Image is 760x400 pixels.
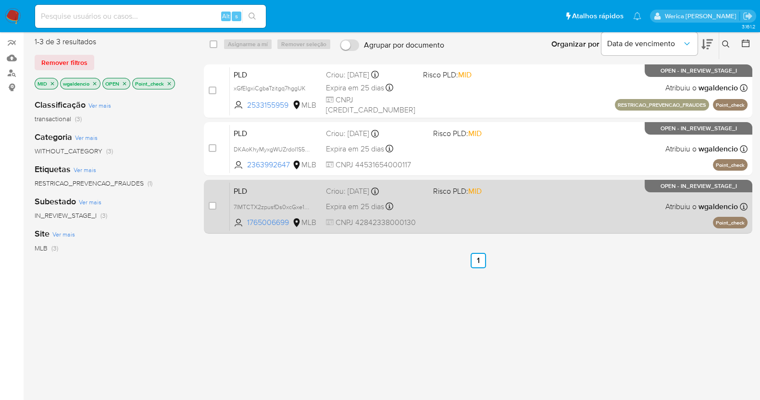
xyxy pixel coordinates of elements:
span: 3.161.2 [741,23,755,30]
button: search-icon [242,10,262,23]
input: Pesquise usuários ou casos... [35,10,266,23]
span: s [235,12,238,21]
p: werica.jgaldencio@mercadolivre.com [664,12,739,21]
a: Notificações [633,12,641,20]
span: Alt [222,12,230,21]
span: Atalhos rápidos [572,11,623,21]
a: Sair [743,11,753,21]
